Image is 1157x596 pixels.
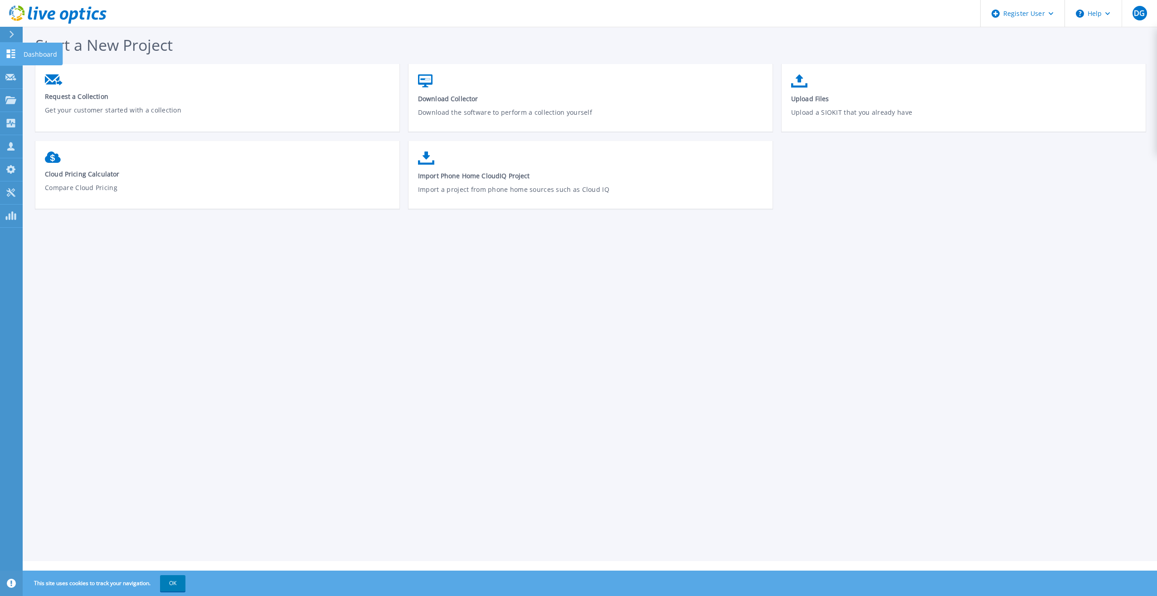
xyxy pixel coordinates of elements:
a: Cloud Pricing CalculatorCompare Cloud Pricing [35,147,399,210]
span: Request a Collection [45,92,390,101]
p: Download the software to perform a collection yourself [418,107,763,128]
span: This site uses cookies to track your navigation. [25,575,185,591]
p: Dashboard [24,43,57,66]
span: Import Phone Home CloudIQ Project [418,171,763,180]
a: Upload FilesUpload a SIOKIT that you already have [782,70,1146,135]
a: Request a CollectionGet your customer started with a collection [35,70,399,132]
p: Import a project from phone home sources such as Cloud IQ [418,185,763,205]
span: DG [1134,10,1145,17]
span: Download Collector [418,94,763,103]
button: OK [160,575,185,591]
span: Cloud Pricing Calculator [45,170,390,178]
span: Upload Files [791,94,1137,103]
p: Upload a SIOKIT that you already have [791,107,1137,128]
span: Start a New Project [35,34,173,55]
p: Compare Cloud Pricing [45,183,390,204]
a: Download CollectorDownload the software to perform a collection yourself [408,70,773,135]
p: Get your customer started with a collection [45,105,390,126]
